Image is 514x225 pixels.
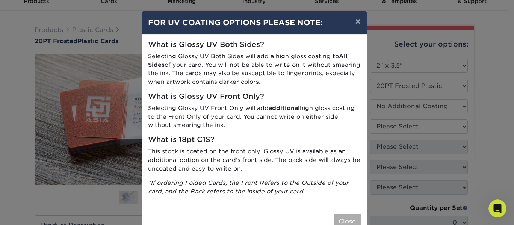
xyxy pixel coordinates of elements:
[148,179,349,195] i: *If ordering Folded Cards, the Front Refers to the Outside of your card, and the Back refers to t...
[5,3,19,17] button: go back
[148,92,361,101] h5: What is Glossy UV Front Only?
[148,104,361,130] p: Selecting Glossy UV Front Only will add high gloss coating to the Front Only of your card. You ca...
[21,4,33,16] img: Profile image for Erica
[148,136,361,144] h5: What is 18pt C1S?
[148,53,348,68] strong: All Sides
[12,168,18,174] button: Emoji picker
[148,17,361,28] h4: FOR UV COATING OPTIONS PLEASE NOTE:
[24,168,30,174] button: Gif picker
[36,168,42,174] button: Upload attachment
[42,4,54,16] img: Profile image for Jenny
[63,9,98,17] p: A few minutes
[32,4,44,16] img: Profile image for Avery
[148,52,361,86] p: Selecting Glossy UV Both Sides will add a high gloss coating to of your card. You will not be abl...
[57,4,89,9] h1: Primoprint
[488,199,506,217] iframe: Intercom live chat
[269,104,300,112] strong: additional
[349,11,366,32] button: ×
[148,41,361,49] h5: What is Glossy UV Both Sides?
[148,147,361,173] p: This stock is coated on the front only. Glossy UV is available as an additional option on the car...
[129,165,141,177] button: Send a message…
[6,152,144,165] textarea: Message…
[131,3,145,17] button: Home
